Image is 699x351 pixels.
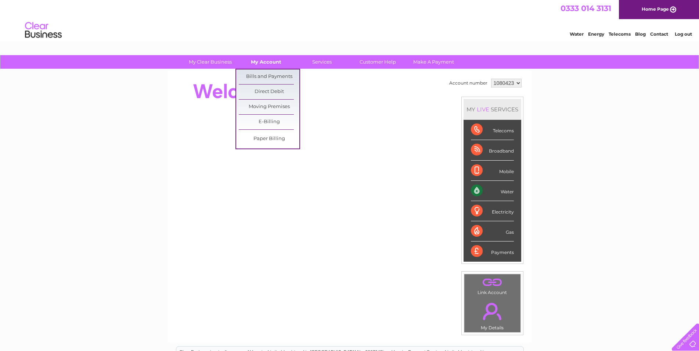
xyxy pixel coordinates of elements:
[464,99,521,120] div: MY SERVICES
[471,181,514,201] div: Water
[471,140,514,160] div: Broadband
[239,100,299,114] a: Moving Premises
[588,31,604,37] a: Energy
[347,55,408,69] a: Customer Help
[447,77,489,89] td: Account number
[675,31,692,37] a: Log out
[464,297,521,333] td: My Details
[471,201,514,221] div: Electricity
[471,241,514,261] div: Payments
[570,31,584,37] a: Water
[561,4,611,13] a: 0333 014 3131
[239,69,299,84] a: Bills and Payments
[471,161,514,181] div: Mobile
[466,298,519,324] a: .
[236,55,296,69] a: My Account
[650,31,668,37] a: Contact
[239,115,299,129] a: E-Billing
[464,274,521,297] td: Link Account
[25,19,62,42] img: logo.png
[403,55,464,69] a: Make A Payment
[292,55,352,69] a: Services
[475,106,491,113] div: LIVE
[180,55,241,69] a: My Clear Business
[466,276,519,289] a: .
[471,221,514,241] div: Gas
[609,31,631,37] a: Telecoms
[471,120,514,140] div: Telecoms
[635,31,646,37] a: Blog
[239,85,299,99] a: Direct Debit
[176,4,523,36] div: Clear Business is a trading name of Verastar Limited (registered in [GEOGRAPHIC_DATA] No. 3667643...
[239,132,299,146] a: Paper Billing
